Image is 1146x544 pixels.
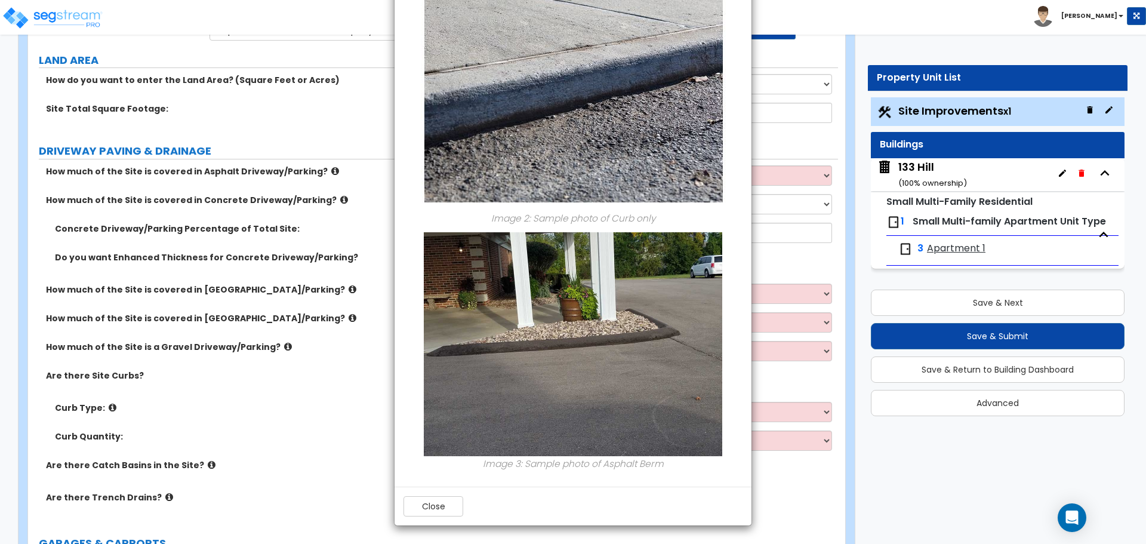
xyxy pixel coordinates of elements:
i: Image 3: Sample photo of Asphalt Berm [483,457,664,470]
i: Image 2: Sample photo of Curb only [491,212,655,225]
div: Open Intercom Messenger [1058,503,1086,532]
img: asphalt_berm.jpg [424,232,722,456]
button: Close [403,496,463,517]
